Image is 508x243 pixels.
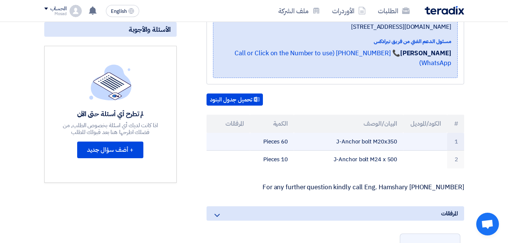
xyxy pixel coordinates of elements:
th: البيان/الوصف [294,115,403,133]
button: + أضف سؤال جديد [77,142,143,158]
img: profile_test.png [70,5,82,17]
div: الحساب [50,6,67,12]
span: English [111,9,127,14]
td: 2 [447,151,464,168]
a: 📞 [PHONE_NUMBER] (Call or Click on the Number to use WhatsApp) [235,48,451,68]
button: تحميل جدول البنود [207,93,263,106]
a: ملف الشركة [272,2,326,20]
th: المرفقات [207,115,250,133]
img: empty_state_list.svg [89,64,132,100]
td: J-Anchor bolt M24 x 500 [294,151,403,168]
p: For any further question kindly call Eng. Hamshary [PHONE_NUMBER] [207,184,464,191]
th: الكود/الموديل [403,115,447,133]
td: J-Anchor bolt M20x350 [294,133,403,151]
div: لم تطرح أي أسئلة حتى الآن [55,109,166,118]
a: الأوردرات [326,2,372,20]
span: [GEOGRAPHIC_DATA], [GEOGRAPHIC_DATA] (EN) ,[STREET_ADDRESS][DOMAIN_NAME] [219,13,451,31]
th: الكمية [250,115,294,133]
span: المرفقات [441,209,458,218]
div: اذا كانت لديك أي اسئلة بخصوص الطلب, من فضلك اطرحها هنا بعد قبولك للطلب [55,122,166,136]
th: # [447,115,464,133]
a: الطلبات [372,2,416,20]
button: English [106,5,139,17]
div: Mosad [44,12,67,16]
div: Open chat [476,213,499,235]
td: 10 Pieces [250,151,294,168]
td: 1 [447,133,464,151]
div: مسئول الدعم الفني من فريق تيرادكس [219,37,451,45]
img: Teradix logo [425,6,464,15]
span: الأسئلة والأجوبة [129,25,171,34]
td: 60 Pieces [250,133,294,151]
strong: [PERSON_NAME] [400,48,451,58]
